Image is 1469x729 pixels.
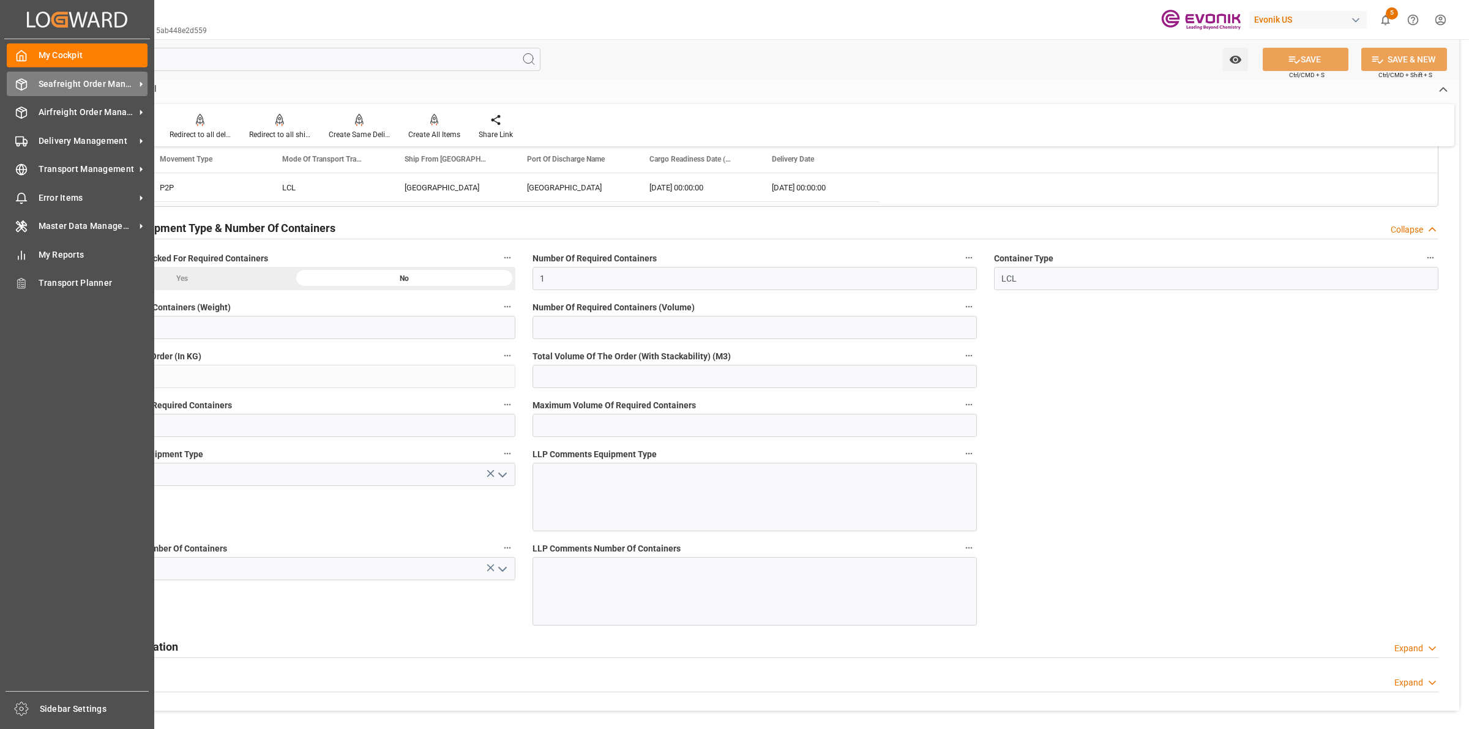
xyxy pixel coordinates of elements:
div: Expand [1394,676,1423,689]
button: Container Type [1422,250,1438,266]
button: open menu [1223,48,1248,71]
span: LLP Comments Equipment Type [533,448,657,461]
span: Number Of Required Containers [533,252,657,265]
a: Transport Planner [7,271,148,295]
button: Help Center [1399,6,1427,34]
span: Sidebar Settings [40,703,149,716]
button: SAVE & NEW [1361,48,1447,71]
span: Mode Of Transport Translation [282,155,364,163]
button: Evonik US [1249,8,1372,31]
span: Port Of Discharge Name [527,155,605,163]
div: Collapse [1391,223,1423,236]
div: Expand [1394,642,1423,655]
span: My Cockpit [39,49,148,62]
button: LLP Comments Number Of Containers [961,540,977,556]
span: LLP Comments Number Of Containers [533,542,681,555]
div: Share Link [479,129,513,140]
button: Total Volume Of The Order (With Stackability) (M3) [961,348,977,364]
span: Transport Planner [39,277,148,290]
button: Text Information Checked For Required Containers [499,250,515,266]
button: LLP Comments Equipment Type [961,446,977,462]
div: LCL [267,173,390,201]
button: show 5 new notifications [1372,6,1399,34]
button: Total Weight Of The Order (In KG) [499,348,515,364]
span: Movement Type [160,155,212,163]
input: Search Fields [56,48,540,71]
button: SAVE [1263,48,1348,71]
button: Challenge Status Equipment Type [499,446,515,462]
span: Master Data Management [39,220,135,233]
div: [DATE] 00:00:00 [757,173,880,201]
div: Redirect to all shipments [249,129,310,140]
h2: Challenging Equipment Type & Number Of Containers [71,220,335,236]
a: My Cockpit [7,43,148,67]
div: Redirect to all deliveries [170,129,231,140]
button: Number Of Required Containers (Weight) [499,299,515,315]
div: Press SPACE to select this row. [145,173,880,202]
img: Evonik-brand-mark-Deep-Purple-RGB.jpeg_1700498283.jpeg [1161,9,1241,31]
button: Number Of Required Containers (Volume) [961,299,977,315]
span: Total Volume Of The Order (With Stackability) (M3) [533,350,731,363]
a: My Reports [7,242,148,266]
span: Container Type [994,252,1053,265]
div: Yes [71,267,293,290]
button: open menu [493,559,511,578]
div: Create Same Delivery Date [329,129,390,140]
span: Delivery Management [39,135,135,148]
span: Transport Management [39,163,135,176]
span: Delivery Date [772,155,814,163]
div: No [293,267,515,290]
button: Maximum Volume Of Required Containers [961,397,977,413]
span: Ctrl/CMD + Shift + S [1378,70,1432,80]
span: My Reports [39,249,148,261]
span: Cargo Readiness Date (Shipping Date) [649,155,731,163]
span: Text Information Checked For Required Containers [71,252,268,265]
div: P2P [145,173,267,201]
span: Error Items [39,192,135,204]
span: Number Of Required Containers (Volume) [533,301,695,314]
span: Ship From [GEOGRAPHIC_DATA] [405,155,487,163]
div: Evonik US [1249,11,1367,29]
button: Number Of Required Containers [961,250,977,266]
button: Challenge Status Number Of Containers [499,540,515,556]
div: Create All Items [408,129,460,140]
span: Airfreight Order Management [39,106,135,119]
div: [GEOGRAPHIC_DATA] [512,173,635,201]
div: [GEOGRAPHIC_DATA] [390,173,512,201]
span: Seafreight Order Management [39,78,135,91]
button: Maximum Weight Of Required Containers [499,397,515,413]
span: 5 [1386,7,1398,20]
button: open menu [493,465,511,484]
span: Ctrl/CMD + S [1289,70,1325,80]
span: Maximum Volume Of Required Containers [533,399,696,412]
div: [DATE] 00:00:00 [635,173,757,201]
